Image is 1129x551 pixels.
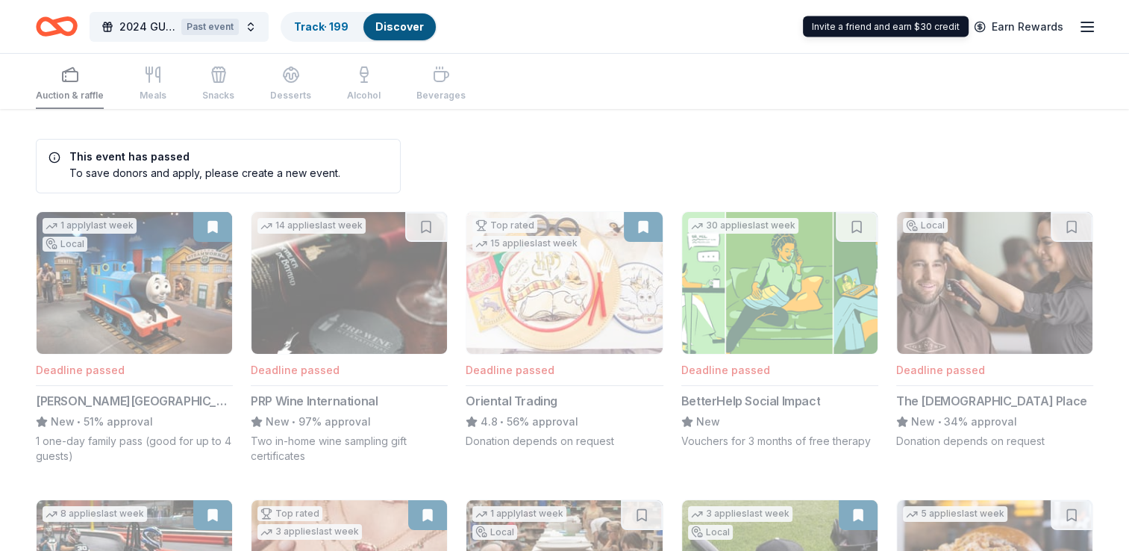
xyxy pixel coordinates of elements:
[90,12,269,42] button: 2024 GURNEE MAYOR'S GOLF BENEFIT IN SUPPORT OF [GEOGRAPHIC_DATA]Past event
[896,211,1093,449] button: Image for The Gents PlaceLocalDeadline passedThe [DEMOGRAPHIC_DATA] PlaceNew•34% approvalDonation...
[119,18,175,36] span: 2024 GURNEE MAYOR'S GOLF BENEFIT IN SUPPORT OF [GEOGRAPHIC_DATA]
[965,13,1072,40] a: Earn Rewards
[49,165,340,181] div: To save donors and apply, please create a new event.
[36,9,78,44] a: Home
[294,20,348,33] a: Track· 199
[803,16,969,37] div: Invite a friend and earn $30 credit
[681,211,878,449] button: Image for BetterHelp Social Impact30 applieslast weekDeadline passedBetterHelp Social ImpactNewVo...
[375,20,424,33] a: Discover
[49,152,340,162] h5: This event has passed
[36,211,233,464] button: Image for Kohl Children's Museum1 applylast weekLocalDeadline passed[PERSON_NAME][GEOGRAPHIC_DATA...
[251,211,448,464] button: Image for PRP Wine International14 applieslast weekDeadline passedPRP Wine InternationalNew•97% a...
[181,19,239,35] div: Past event
[466,211,663,449] button: Image for Oriental TradingTop rated15 applieslast weekDeadline passedOriental Trading4.8•56% appr...
[281,12,437,42] button: Track· 199Discover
